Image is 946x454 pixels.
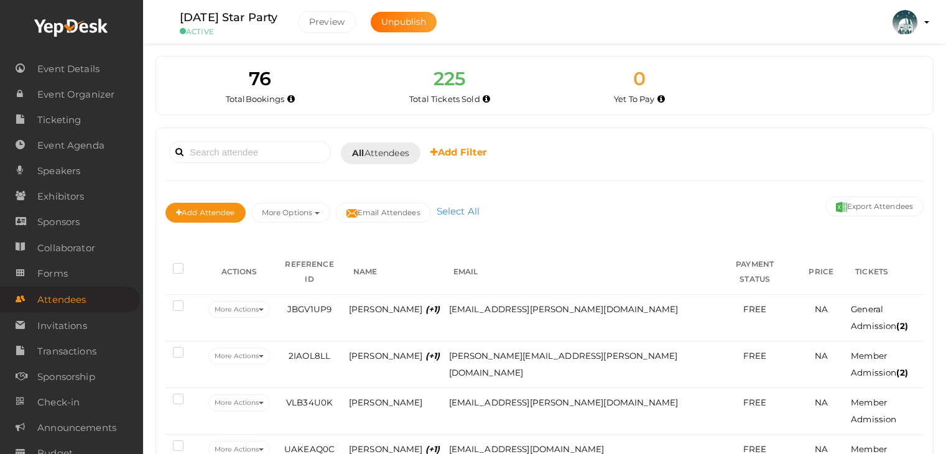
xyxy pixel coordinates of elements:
[287,96,295,103] i: Total number of bookings
[37,184,84,209] span: Exhibitors
[37,133,104,158] span: Event Agenda
[208,394,270,411] button: More Actions
[346,208,358,219] img: mail-filled.svg
[896,368,907,378] b: (2)
[37,236,95,261] span: Collaborator
[848,249,924,295] th: TICKETS
[434,67,466,90] span: 225
[836,202,847,213] img: excel.svg
[37,339,96,364] span: Transactions
[381,16,426,27] span: Unpublish
[352,147,364,159] b: All
[37,261,68,286] span: Forms
[893,10,917,35] img: KH323LD6_small.jpeg
[614,94,654,104] span: Yet To Pay
[633,67,646,90] span: 0
[430,146,487,158] b: Add Filter
[37,313,87,338] span: Invitations
[794,249,848,295] th: PRICE
[284,444,335,454] span: UAKEAQ0C
[815,397,828,407] span: NA
[251,203,330,223] button: More Options
[409,94,480,104] span: Total Tickets Sold
[349,351,440,361] span: [PERSON_NAME]
[449,444,605,454] span: [EMAIL_ADDRESS][DOMAIN_NAME]
[37,287,86,312] span: Attendees
[249,67,271,90] span: 76
[851,397,896,424] span: Member Admission
[165,203,246,223] button: Add Attendee
[37,210,80,234] span: Sponsors
[180,27,279,36] small: ACTIVE
[37,159,80,183] span: Speakers
[483,96,490,103] i: Total number of tickets sold
[37,364,95,389] span: Sponsorship
[715,249,795,295] th: PAYMENT STATUS
[208,348,270,364] button: More Actions
[349,397,423,407] span: [PERSON_NAME]
[208,301,270,318] button: More Actions
[825,197,924,216] button: Export Attendees
[346,249,446,295] th: NAME
[352,147,409,160] span: Attendees
[285,259,333,284] span: REFERENCE ID
[169,141,331,163] input: Search attendee
[434,205,483,217] a: Select All
[246,94,285,104] span: Bookings
[743,397,767,407] span: FREE
[743,444,767,454] span: FREE
[449,304,679,314] span: [EMAIL_ADDRESS][PERSON_NAME][DOMAIN_NAME]
[743,351,767,361] span: FREE
[425,351,440,361] i: (+1)
[37,390,80,415] span: Check-in
[336,203,431,223] button: Email Attendees
[425,304,440,314] i: (+1)
[287,304,332,314] span: JBGV1UP9
[743,304,767,314] span: FREE
[349,444,440,454] span: [PERSON_NAME]
[425,444,440,454] i: (+1)
[37,82,114,107] span: Event Organizer
[446,249,715,295] th: EMAIL
[349,304,440,314] span: [PERSON_NAME]
[226,94,285,104] span: Total
[289,351,330,361] span: 2IAOL8LL
[298,11,356,33] button: Preview
[657,96,665,103] i: Accepted and yet to make payment
[286,397,333,407] span: VLB34U0K
[37,415,116,440] span: Announcements
[815,444,828,454] span: NA
[37,57,100,81] span: Event Details
[815,304,828,314] span: NA
[851,351,908,378] span: Member Admission
[371,12,437,32] button: Unpublish
[851,304,908,331] span: General Admission
[815,351,828,361] span: NA
[449,397,679,407] span: [EMAIL_ADDRESS][PERSON_NAME][DOMAIN_NAME]
[37,108,81,132] span: Ticketing
[449,351,678,378] span: [PERSON_NAME][EMAIL_ADDRESS][PERSON_NAME][DOMAIN_NAME]
[896,321,907,331] b: (2)
[180,9,277,27] label: [DATE] Star Party
[205,249,273,295] th: ACTIONS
